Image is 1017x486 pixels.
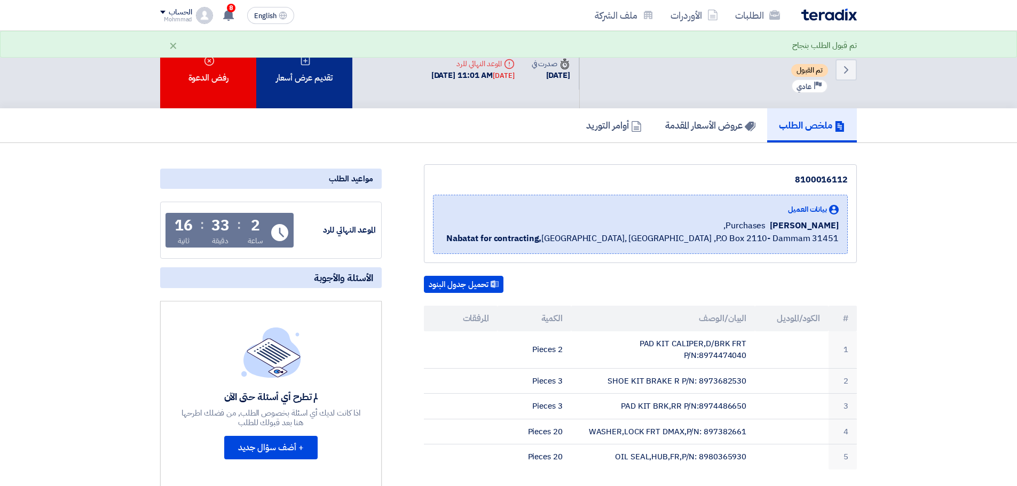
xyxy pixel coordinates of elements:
span: [GEOGRAPHIC_DATA], [GEOGRAPHIC_DATA] ,P.O Box 2110- Dammam 31451 [446,232,839,245]
a: ملخص الطلب [767,108,857,142]
td: 20 Pieces [498,419,571,444]
td: PAD KIT BRK,RR P/N:8974486650 [571,394,755,419]
h5: ملخص الطلب [779,119,845,131]
span: الأسئلة والأجوبة [314,272,373,284]
div: دقيقة [212,235,228,246]
td: 20 Pieces [498,444,571,469]
th: الكمية [498,306,571,331]
div: [DATE] 11:01 AM [431,69,515,82]
td: 3 Pieces [498,368,571,394]
div: ساعة [248,235,263,246]
div: × [169,39,178,52]
div: لم تطرح أي أسئلة حتى الآن [180,391,362,403]
td: 4 [829,419,857,444]
img: Teradix logo [801,9,857,21]
div: الموعد النهائي للرد [296,224,376,236]
div: 8100016112 [433,173,848,186]
div: 16 [175,218,193,233]
th: المرفقات [424,306,498,331]
h5: أوامر التوريد [586,119,642,131]
td: 5 [829,444,857,469]
th: البيان/الوصف [571,306,755,331]
img: profile_test.png [196,7,213,24]
td: PAD KIT CALIPER,D/BRK FRT P/N:8974474040 [571,331,755,369]
td: 3 [829,394,857,419]
td: 2 [829,368,857,394]
span: English [254,12,277,20]
a: أوامر التوريد [574,108,653,142]
div: تم قبول الطلب بنجاح [792,39,857,52]
span: بيانات العميل [788,204,827,215]
span: عادي [797,82,811,92]
td: WASHER,LOCK FRT DMAX,P/N: 897382661 [571,419,755,444]
td: 3 Pieces [498,394,571,419]
td: 1 [829,331,857,369]
a: الأوردرات [662,3,727,28]
div: تقديم عرض أسعار [256,31,352,108]
span: [PERSON_NAME] [770,219,839,232]
div: 2 [251,218,260,233]
button: تحميل جدول البنود [424,276,503,293]
div: : [237,215,241,234]
span: تم القبول [791,64,828,77]
b: Nabatat for contracting, [446,232,542,245]
img: empty_state_list.svg [241,327,301,377]
div: رفض الدعوة [160,31,256,108]
a: الطلبات [727,3,789,28]
div: : [200,215,204,234]
a: ملف الشركة [586,3,662,28]
th: # [829,306,857,331]
span: 8 [227,4,235,12]
div: 33 [211,218,230,233]
div: [DATE] [532,69,570,82]
div: ثانية [178,235,190,246]
div: اذا كانت لديك أي اسئلة بخصوص الطلب, من فضلك اطرحها هنا بعد قبولك للطلب [180,408,362,427]
span: Purchases, [723,219,766,232]
a: عروض الأسعار المقدمة [653,108,767,142]
td: OIL SEAL,HUB,FR,P/N: 8980365930 [571,444,755,469]
button: English [247,7,294,24]
td: 2 Pieces [498,331,571,369]
div: الموعد النهائي للرد [431,58,515,69]
div: الحساب [169,8,192,17]
td: SHOE KIT BRAKE R P/N: 8973682530 [571,368,755,394]
div: [DATE] [493,70,514,81]
div: مواعيد الطلب [160,169,382,189]
button: + أضف سؤال جديد [224,436,318,459]
div: صدرت في [532,58,570,69]
th: الكود/الموديل [755,306,829,331]
h5: عروض الأسعار المقدمة [665,119,755,131]
div: Mohmmad [160,17,192,22]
